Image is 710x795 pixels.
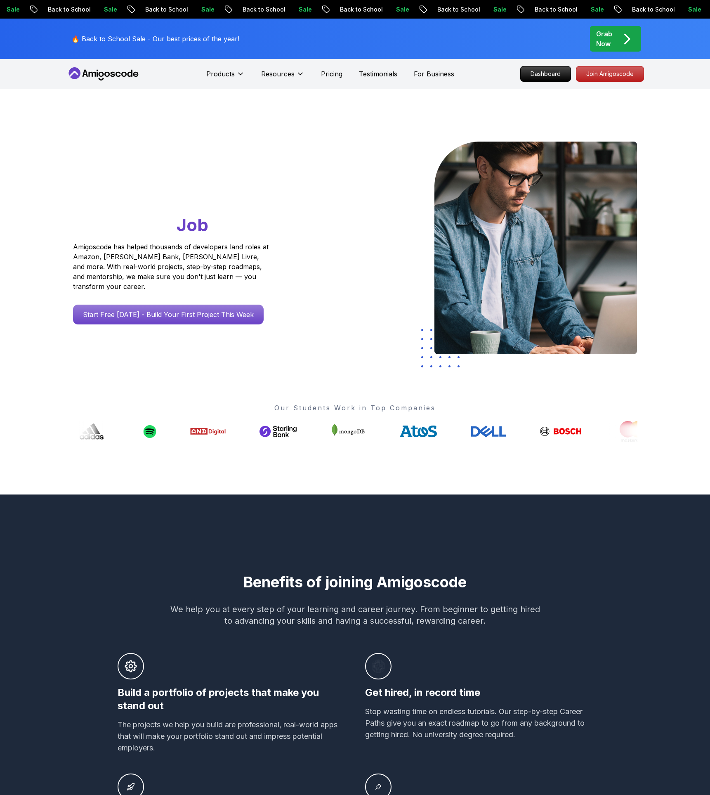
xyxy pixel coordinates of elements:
[66,574,644,590] h2: Benefits of joining Amigoscode
[73,242,271,291] p: Amigoscode has helped thousands of developers land roles at Amazon, [PERSON_NAME] Bank, [PERSON_N...
[434,142,637,354] img: hero
[321,69,342,79] a: Pricing
[595,5,651,14] p: Back to School
[576,66,644,82] a: Join Amigoscode
[165,5,191,14] p: Sale
[576,66,644,81] p: Join Amigoscode
[261,69,295,79] p: Resources
[457,5,483,14] p: Sale
[177,214,208,235] span: Job
[206,69,235,79] p: Products
[651,5,678,14] p: Sale
[498,5,554,14] p: Back to School
[359,69,397,79] a: Testimonials
[206,5,262,14] p: Back to School
[118,719,345,754] p: The projects we help you build are professional, real-world apps that will make your portfolio st...
[262,5,288,14] p: Sale
[303,5,359,14] p: Back to School
[401,5,457,14] p: Back to School
[521,66,571,81] p: Dashboard
[365,706,593,741] p: Stop wasting time on endless tutorials. Our step-by-step Career Paths give you an exact roadmap t...
[67,5,94,14] p: Sale
[11,5,67,14] p: Back to School
[118,686,345,712] h3: Build a portfolio of projects that make you stand out
[73,305,264,324] a: Start Free [DATE] - Build Your First Project This Week
[365,686,593,699] h3: Get hired, in record time
[109,5,165,14] p: Back to School
[414,69,454,79] a: For Business
[359,5,386,14] p: Sale
[596,29,612,49] p: Grab Now
[73,403,637,413] p: Our Students Work in Top Companies
[73,142,300,237] h1: Go From Learning to Hired: Master Java, Spring Boot & Cloud Skills That Get You the
[206,69,245,85] button: Products
[520,66,571,82] a: Dashboard
[71,34,239,44] p: 🔥 Back to School Sale - Our best prices of the year!
[170,603,540,627] p: We help you at every step of your learning and career journey. From beginner to getting hired to ...
[261,69,304,85] button: Resources
[554,5,580,14] p: Sale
